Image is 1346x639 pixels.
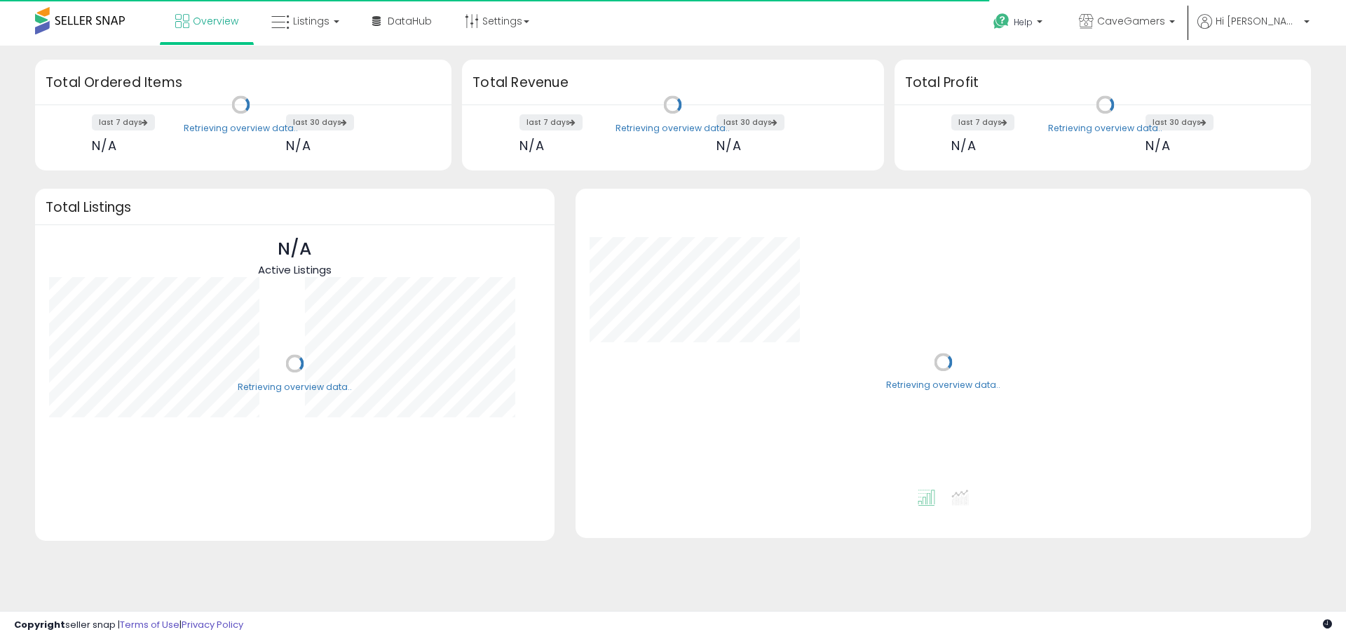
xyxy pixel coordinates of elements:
[1014,16,1033,28] span: Help
[886,379,1000,392] div: Retrieving overview data..
[982,2,1056,46] a: Help
[184,122,298,135] div: Retrieving overview data..
[1216,14,1300,28] span: Hi [PERSON_NAME]
[1048,122,1162,135] div: Retrieving overview data..
[993,13,1010,30] i: Get Help
[120,618,179,631] a: Terms of Use
[14,619,243,632] div: seller snap | |
[1097,14,1165,28] span: CaveGamers
[193,14,238,28] span: Overview
[388,14,432,28] span: DataHub
[1197,14,1310,46] a: Hi [PERSON_NAME]
[14,618,65,631] strong: Copyright
[293,14,329,28] span: Listings
[182,618,243,631] a: Privacy Policy
[616,122,730,135] div: Retrieving overview data..
[238,381,352,394] div: Retrieving overview data..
